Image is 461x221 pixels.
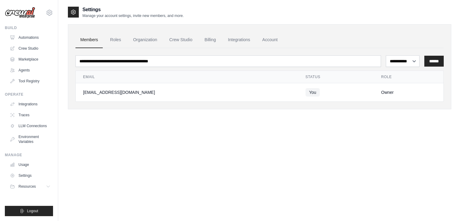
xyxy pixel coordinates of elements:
[5,153,53,157] div: Manage
[75,32,103,48] a: Members
[306,88,320,97] span: You
[7,121,53,131] a: LLM Connections
[7,160,53,170] a: Usage
[7,132,53,147] a: Environment Variables
[27,209,38,213] span: Logout
[5,206,53,216] button: Logout
[7,44,53,53] a: Crew Studio
[7,110,53,120] a: Traces
[7,171,53,180] a: Settings
[257,32,282,48] a: Account
[76,71,298,83] th: Email
[7,33,53,42] a: Automations
[298,71,374,83] th: Status
[128,32,162,48] a: Organization
[7,182,53,191] button: Resources
[374,71,444,83] th: Role
[18,184,36,189] span: Resources
[381,89,436,95] div: Owner
[83,89,291,95] div: [EMAIL_ADDRESS][DOMAIN_NAME]
[5,25,53,30] div: Build
[7,76,53,86] a: Tool Registry
[223,32,255,48] a: Integrations
[200,32,221,48] a: Billing
[7,65,53,75] a: Agents
[82,13,184,18] p: Manage your account settings, invite new members, and more.
[165,32,197,48] a: Crew Studio
[5,92,53,97] div: Operate
[7,54,53,64] a: Marketplace
[105,32,126,48] a: Roles
[5,7,35,18] img: Logo
[82,6,184,13] h2: Settings
[7,99,53,109] a: Integrations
